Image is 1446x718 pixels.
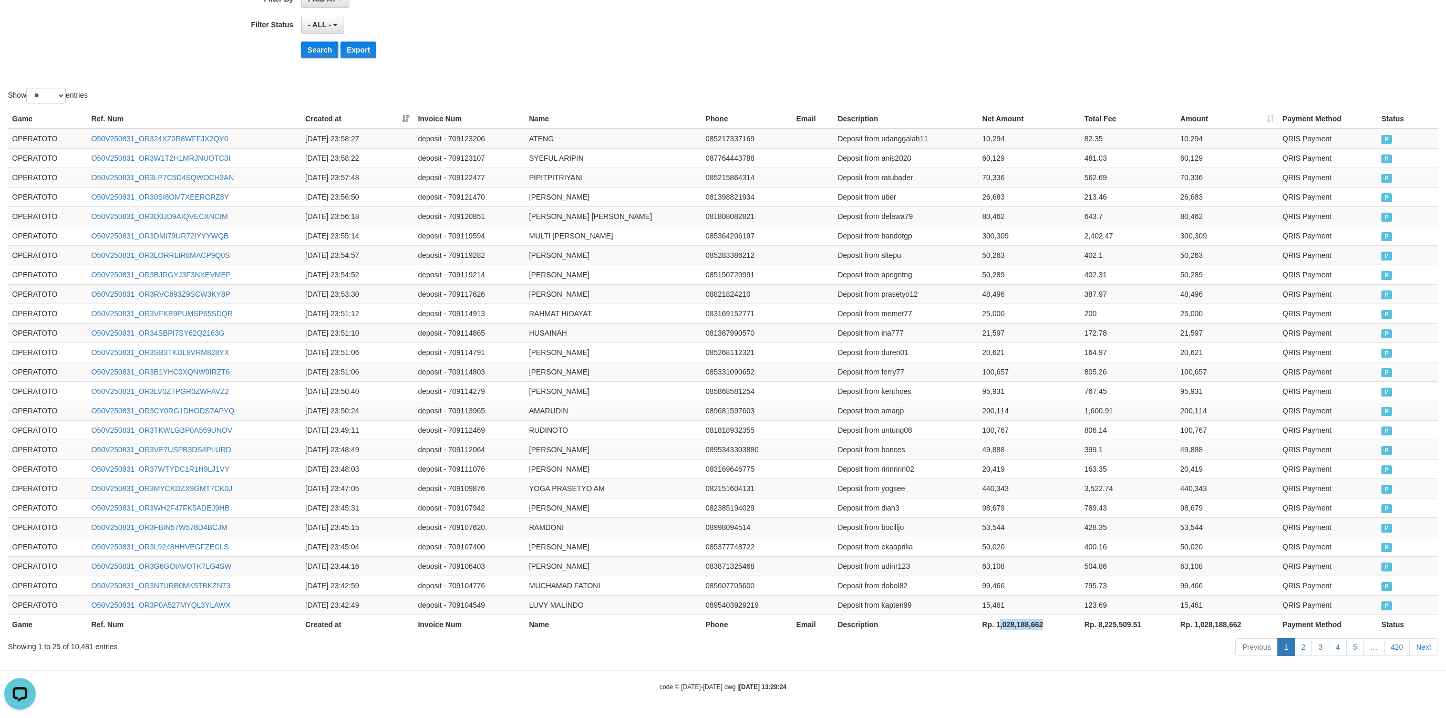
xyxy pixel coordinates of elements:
td: QRIS Payment [1278,440,1377,459]
a: 3 [1311,638,1329,656]
a: O50V250831_OR3WH2F47FK5ADEJ9HB [91,504,230,512]
td: 300,309 [978,226,1080,245]
td: QRIS Payment [1278,129,1377,149]
th: Description [833,109,978,129]
td: QRIS Payment [1278,323,1377,342]
span: PAID [1381,465,1392,474]
td: [DATE] 23:51:10 [301,323,414,342]
td: OPERATOTO [8,226,87,245]
td: [DATE] 23:51:06 [301,342,414,362]
td: 08821824210 [701,284,792,304]
td: [PERSON_NAME] [525,537,701,556]
td: [DATE] 23:55:14 [301,226,414,245]
td: deposit - 709109876 [414,478,524,498]
td: QRIS Payment [1278,498,1377,517]
td: [PERSON_NAME] [525,342,701,362]
td: deposit - 709120851 [414,206,524,226]
td: 085868581254 [701,381,792,401]
td: deposit - 709117626 [414,284,524,304]
td: [PERSON_NAME] [525,265,701,284]
td: QRIS Payment [1278,148,1377,168]
td: 440,343 [978,478,1080,498]
td: QRIS Payment [1278,517,1377,537]
td: QRIS Payment [1278,265,1377,284]
span: PAID [1381,388,1392,397]
td: [PERSON_NAME] [PERSON_NAME] [525,206,701,226]
td: [PERSON_NAME] [525,284,701,304]
td: deposit - 709123107 [414,148,524,168]
td: Deposit from bocilijo [833,517,978,537]
td: QRIS Payment [1278,187,1377,206]
a: O50V250831_OR3G6GOIAVOTK7LG4SW [91,562,232,570]
td: 48,496 [978,284,1080,304]
td: 428.35 [1080,517,1176,537]
td: [PERSON_NAME] [525,440,701,459]
td: OPERATOTO [8,381,87,401]
a: Next [1409,638,1438,656]
td: 082151604131 [701,478,792,498]
td: 387.97 [1080,284,1176,304]
td: 400.16 [1080,537,1176,556]
th: Invoice Num [414,109,524,129]
td: [DATE] 23:54:57 [301,245,414,265]
td: 083169152771 [701,304,792,323]
td: OPERATOTO [8,323,87,342]
a: O50V250831_OR3W1T2H1MRJNUOTC3I [91,154,231,162]
span: PAID [1381,349,1392,358]
th: Amount: activate to sort column ascending [1176,109,1278,129]
td: 26,683 [978,187,1080,206]
td: deposit - 709114913 [414,304,524,323]
td: 300,309 [1176,226,1278,245]
button: Open LiveChat chat widget [4,4,36,36]
td: 50,263 [978,245,1080,265]
span: PAID [1381,135,1392,144]
a: O50V250831_OR3D0JD9AIQVECXNCIM [91,212,228,221]
a: O50V250831_OR3VFKB9PUMSP65SDQR [91,309,233,318]
td: 767.45 [1080,381,1176,401]
td: 100,767 [1176,420,1278,440]
td: 95,931 [1176,381,1278,401]
td: QRIS Payment [1278,245,1377,265]
td: Deposit from delawa79 [833,206,978,226]
td: QRIS Payment [1278,478,1377,498]
td: Deposit from ekaaprilia [833,537,978,556]
td: 50,289 [978,265,1080,284]
td: OPERATOTO [8,206,87,226]
td: deposit - 709112064 [414,440,524,459]
label: Show entries [8,88,88,103]
span: PAID [1381,524,1392,533]
a: O50V250831_OR3LORRLIR8MACP9Q0S [91,251,230,259]
td: 25,000 [1176,304,1278,323]
td: 085377748722 [701,537,792,556]
td: 399.1 [1080,440,1176,459]
span: PAID [1381,271,1392,280]
td: 10,294 [1176,129,1278,149]
td: [DATE] 23:44:16 [301,556,414,576]
td: 200,114 [978,401,1080,420]
td: 1,600.91 [1080,401,1176,420]
td: QRIS Payment [1278,284,1377,304]
td: 164.97 [1080,342,1176,362]
td: [DATE] 23:58:27 [301,129,414,149]
a: O50V250831_OR3BJRGYJ3F3NXEVMEP [91,270,231,279]
td: Deposit from anis2020 [833,148,978,168]
td: [PERSON_NAME] [525,245,701,265]
td: QRIS Payment [1278,362,1377,381]
button: - ALL - [301,16,344,34]
span: PAID [1381,290,1392,299]
a: O50V250831_OR3MYCKDZX9GMT7CK0J [91,484,232,493]
td: 48,496 [1176,284,1278,304]
td: [PERSON_NAME] [525,459,701,478]
td: 085268112321 [701,342,792,362]
td: 100,767 [978,420,1080,440]
td: [DATE] 23:49:11 [301,420,414,440]
td: Deposit from bonces [833,440,978,459]
td: 100,657 [978,362,1080,381]
span: PAID [1381,407,1392,416]
td: 80,462 [978,206,1080,226]
td: deposit - 709113965 [414,401,524,420]
td: 172.78 [1080,323,1176,342]
a: O50V250831_OR3CY0RG1DHODS7APYQ [91,407,234,415]
td: 60,129 [978,148,1080,168]
td: 26,683 [1176,187,1278,206]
